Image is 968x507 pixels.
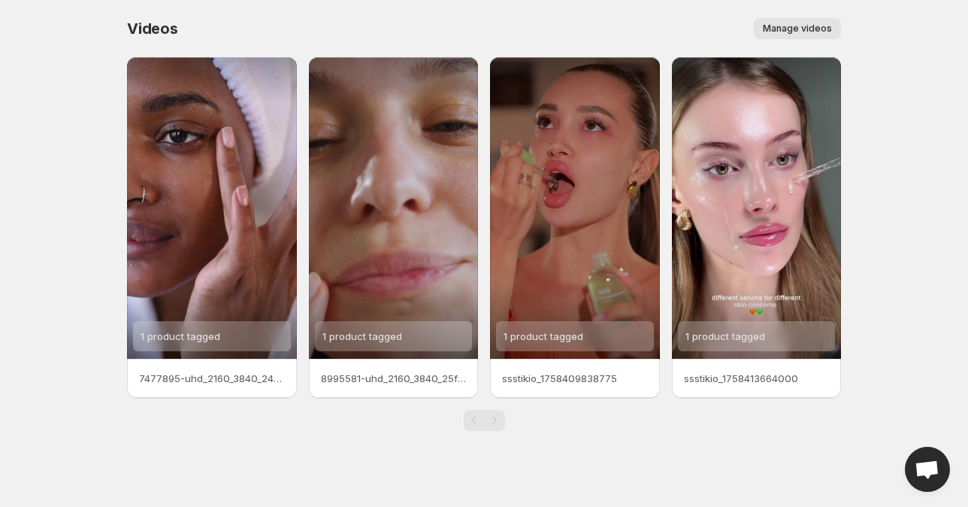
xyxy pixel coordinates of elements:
[502,371,648,386] p: ssstikio_1758409838775
[504,330,583,342] span: 1 product tagged
[141,330,220,342] span: 1 product tagged
[322,330,402,342] span: 1 product tagged
[754,18,841,39] button: Manage videos
[139,371,285,386] p: 7477895-uhd_2160_3840_24fps
[905,447,950,492] div: Open chat
[763,23,832,35] span: Manage videos
[127,20,178,38] span: Videos
[684,371,830,386] p: ssstikio_1758413664000
[685,330,765,342] span: 1 product tagged
[321,371,467,386] p: 8995581-uhd_2160_3840_25fps
[464,410,505,431] nav: Pagination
